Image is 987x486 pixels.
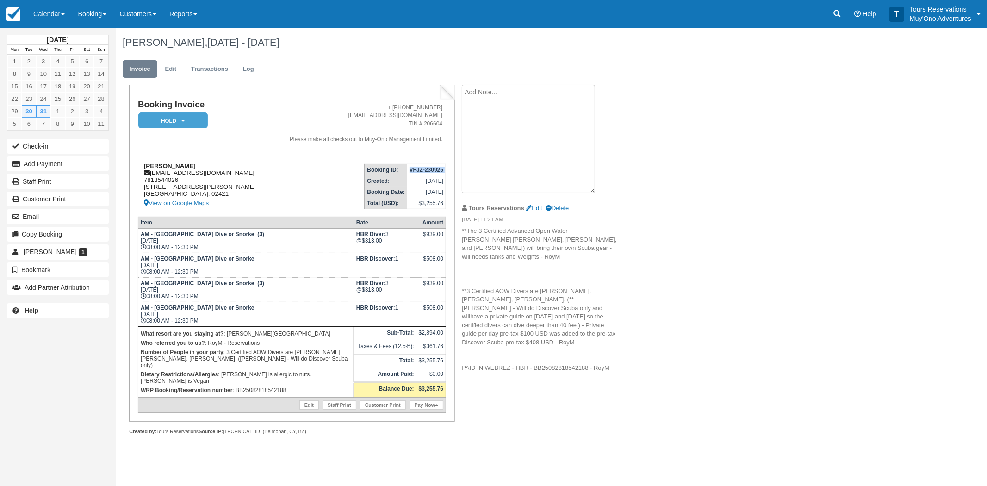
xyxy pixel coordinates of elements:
[410,167,443,173] strong: VFJZ-230925
[50,68,65,80] a: 11
[410,400,443,410] a: Pay Now
[138,217,354,228] th: Item
[141,330,223,337] strong: What resort are you staying at?
[79,248,87,256] span: 1
[94,105,108,118] a: 4
[354,327,416,341] th: Sub-Total:
[138,100,268,110] h1: Booking Invoice
[36,45,50,55] th: Wed
[24,248,77,255] span: [PERSON_NAME]
[365,175,407,187] th: Created:
[7,192,109,206] a: Customer Print
[199,429,223,434] strong: Source IP:
[416,217,446,228] th: Amount
[36,93,50,105] a: 24
[158,60,183,78] a: Edit
[22,80,36,93] a: 16
[80,93,94,105] a: 27
[7,227,109,242] button: Copy Booking
[419,231,443,245] div: $939.00
[469,205,524,212] strong: Tours Reservations
[65,118,80,130] a: 9
[94,93,108,105] a: 28
[138,112,208,129] em: HOLD
[526,205,542,212] a: Edit
[419,255,443,269] div: $508.00
[299,400,319,410] a: Edit
[889,7,904,22] div: T
[141,370,351,386] p: : [PERSON_NAME] is allergic to nuts. [PERSON_NAME] is Vegan
[65,45,80,55] th: Fri
[7,244,109,259] a: [PERSON_NAME] 1
[141,348,351,370] p: : 3 Certified AOW Divers are [PERSON_NAME], [PERSON_NAME], [PERSON_NAME], ([PERSON_NAME] - Will d...
[141,231,264,237] strong: AM - [GEOGRAPHIC_DATA] Dive or Snorkel (3)
[407,198,446,209] td: $3,255.76
[7,55,22,68] a: 1
[7,280,109,295] button: Add Partner Attribution
[7,45,22,55] th: Mon
[22,68,36,80] a: 9
[22,93,36,105] a: 23
[354,383,416,398] th: Balance Due:
[7,174,109,189] a: Staff Print
[50,118,65,130] a: 8
[36,105,50,118] a: 31
[65,55,80,68] a: 5
[462,216,618,226] em: [DATE] 11:21 AM
[365,187,407,198] th: Booking Date:
[36,80,50,93] a: 17
[138,302,354,326] td: [DATE] 08:00 AM - 12:30 PM
[356,255,395,262] strong: HBR Discover
[138,253,354,277] td: [DATE] 08:00 AM - 12:30 PM
[123,60,157,78] a: Invoice
[141,340,205,346] strong: Who referred you to us?
[354,355,416,368] th: Total:
[419,280,443,294] div: $939.00
[50,45,65,55] th: Thu
[36,68,50,80] a: 10
[354,277,416,302] td: 3 @
[462,227,618,373] p: **The 3 Certified Advanced Open Water [PERSON_NAME] [PERSON_NAME], [PERSON_NAME], and [PERSON_NAM...
[138,228,354,253] td: [DATE] 08:00 AM - 12:30 PM
[416,341,446,355] td: $361.76
[419,305,443,318] div: $508.00
[356,231,385,237] strong: HBR Diver
[141,255,256,262] strong: AM - [GEOGRAPHIC_DATA] Dive or Snorkel
[416,355,446,368] td: $3,255.76
[141,371,218,378] strong: Dietary Restrictions/Allergies
[236,60,261,78] a: Log
[354,368,416,383] th: Amount Paid:
[7,105,22,118] a: 29
[123,37,849,48] h1: [PERSON_NAME],
[360,400,406,410] a: Customer Print
[138,162,268,209] div: [EMAIL_ADDRESS][DOMAIN_NAME] 7813544026 [STREET_ADDRESS][PERSON_NAME] [GEOGRAPHIC_DATA], 02421
[141,338,351,348] p: : RoyM - Reservations
[354,341,416,355] td: Taxes & Fees (12.5%):
[94,45,108,55] th: Sun
[6,7,20,21] img: checkfront-main-nav-mini-logo.png
[65,80,80,93] a: 19
[50,80,65,93] a: 18
[36,55,50,68] a: 3
[22,45,36,55] th: Tue
[22,118,36,130] a: 6
[416,327,446,341] td: $2,894.00
[207,37,279,48] span: [DATE] - [DATE]
[356,305,395,311] strong: HBR Discover
[25,307,38,314] b: Help
[7,93,22,105] a: 22
[80,80,94,93] a: 20
[65,68,80,80] a: 12
[354,228,416,253] td: 3 @
[80,55,94,68] a: 6
[138,277,354,302] td: [DATE] 08:00 AM - 12:30 PM
[144,197,268,209] a: View on Google Maps
[354,302,416,326] td: 1
[50,93,65,105] a: 25
[462,313,615,371] span: have a private guide on [DATE] and [DATE] so the certified divers can dive deeper than 40 feet) -...
[354,217,416,228] th: Rate
[365,198,407,209] th: Total (USD):
[7,156,109,171] button: Add Payment
[138,112,205,129] a: HOLD
[129,429,156,434] strong: Created by:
